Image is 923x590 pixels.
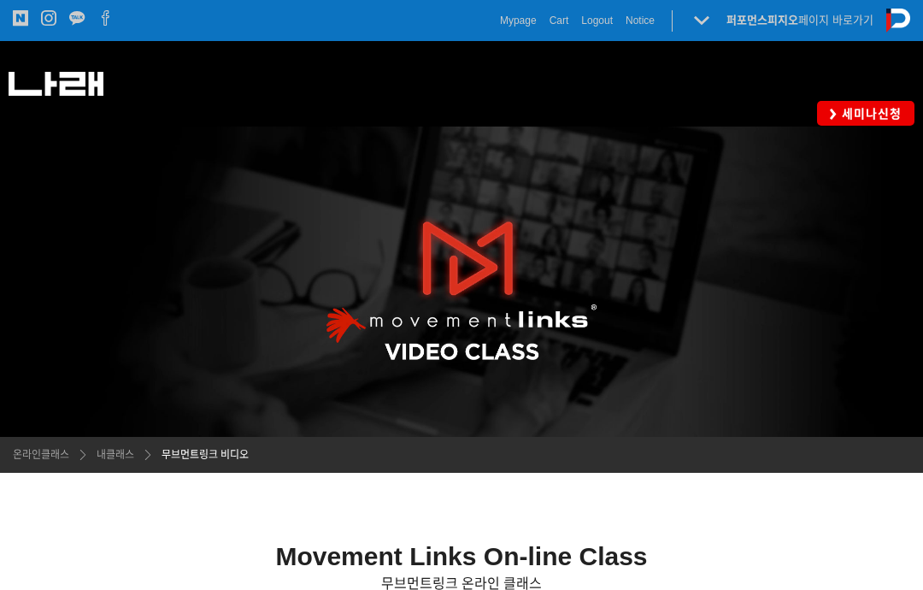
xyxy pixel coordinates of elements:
a: 퍼포먼스피지오페이지 바로가기 [726,14,873,27]
a: Logout [581,12,613,29]
a: Notice [626,12,655,29]
a: 무브먼트링크 비디오 [153,446,249,463]
strong: 퍼포먼스피지오 [726,14,798,27]
span: 세미나신청 [837,105,902,122]
a: 세미나신청 [817,101,914,126]
span: 내클래스 [97,449,134,461]
a: Mypage [500,12,537,29]
span: 온라인클래스 [13,449,69,461]
a: 내클래스 [88,446,134,463]
a: Cart [550,12,569,29]
strong: Movement Links On-line Class [275,542,647,570]
a: 온라인클래스 [13,446,69,463]
span: 무브먼트링크 비디오 [162,449,249,461]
